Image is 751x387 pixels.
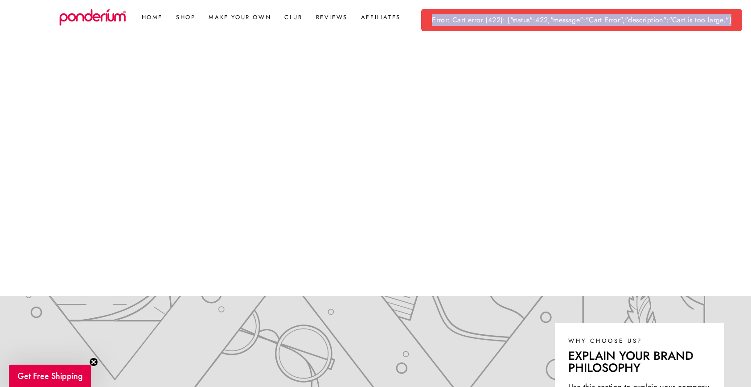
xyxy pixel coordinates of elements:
[131,9,407,25] ul: Primary
[568,336,711,345] p: Why choose us?
[354,9,407,25] a: Affiliates
[169,9,202,25] a: Shop
[17,370,83,382] span: Get Free Shipping
[135,9,169,25] a: Home
[59,9,126,26] img: Ponderium
[568,350,711,374] p: Explain your brand philosophy
[202,9,278,25] a: Make Your Own
[9,365,91,387] div: Get Free ShippingClose teaser
[421,9,742,31] div: Error: Cart error (422): {"status":422,"message":"Cart Error","description":"Cart is too large."}
[278,9,309,25] a: Club
[309,9,354,25] a: Reviews
[89,358,98,366] button: Close teaser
